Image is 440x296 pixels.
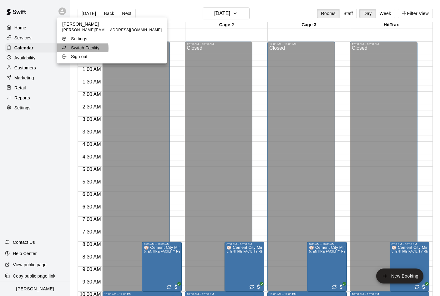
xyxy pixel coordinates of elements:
[57,43,167,52] a: Switch Facility
[71,53,88,60] p: Sign out
[57,34,167,43] a: Settings
[71,45,99,51] p: Switch Facility
[71,36,87,42] p: Settings
[62,21,162,27] p: [PERSON_NAME]
[62,27,162,33] span: [PERSON_NAME][EMAIL_ADDRESS][DOMAIN_NAME]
